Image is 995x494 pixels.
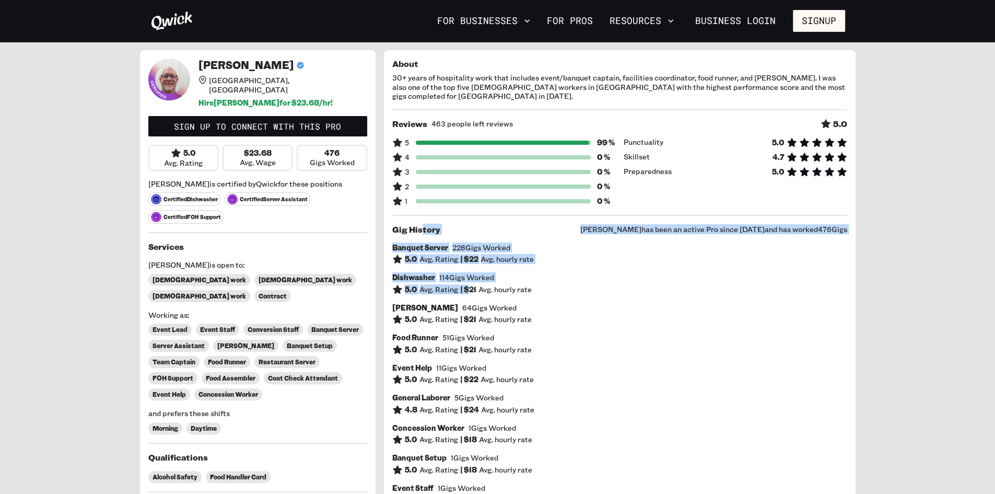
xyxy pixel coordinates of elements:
[392,423,464,433] h6: Concession Worker
[153,424,178,432] span: Morning
[452,243,510,252] span: 228 Gigs Worked
[419,255,458,264] span: Avg. Rating
[259,276,352,284] span: [DEMOGRAPHIC_DATA] work
[833,119,847,129] h5: 5.0
[153,326,188,334] span: Event Lead
[460,345,476,354] h6: | $ 21
[311,326,359,334] span: Banquet Server
[481,405,534,415] span: Avg. hourly rate
[148,242,367,252] h5: Services
[460,315,476,324] h6: | $ 21
[392,167,409,177] span: 3
[419,345,458,354] span: Avg. Rating
[392,303,458,313] h6: [PERSON_NAME]
[392,453,447,463] h6: Banquet Setup
[436,363,486,373] span: 11 Gigs Worked
[240,158,276,167] span: Avg. Wage
[460,465,477,475] h6: | $ 18
[405,405,417,415] h6: 4.8
[198,59,294,72] h4: [PERSON_NAME]
[419,405,458,415] span: Avg. Rating
[392,59,847,69] h5: About
[479,465,532,475] span: Avg. hourly rate
[392,224,440,235] h5: Gig History
[209,76,367,94] span: [GEOGRAPHIC_DATA], [GEOGRAPHIC_DATA]
[148,192,220,206] span: Certified Dishwasher
[171,148,196,158] div: 5.0
[543,12,597,30] a: For Pros
[148,409,367,418] span: and prefers these shifts
[392,393,450,403] h6: General Laborer
[148,179,367,189] span: [PERSON_NAME] is certified by Qwick for these positions
[198,98,367,108] h6: Hire [PERSON_NAME] for $ 23.68 /hr!
[148,452,367,463] h5: Qualifications
[259,292,287,300] span: Contract
[624,167,672,177] span: Preparedness
[191,424,217,432] span: Daytime
[405,465,417,475] h6: 5.0
[433,12,534,30] button: For Businesses
[405,435,417,444] h6: 5.0
[227,194,238,204] img: svg+xml;base64,PHN2ZyB3aWR0aD0iNjQiIGhlaWdodD0iNjQiIHZpZXdCb3g9IjAgMCA2NCA2NCIgZmlsbD0ibm9uZSIgeG...
[597,153,615,162] h6: 0 %
[148,260,367,270] span: [PERSON_NAME] is open to:
[478,315,532,324] span: Avg. hourly rate
[597,167,615,177] h6: 0 %
[405,345,417,354] h6: 5.0
[148,311,367,320] span: Working as:
[153,292,246,300] span: [DEMOGRAPHIC_DATA] work
[151,194,161,204] img: svg+xml;base64,PHN2ZyB3aWR0aD0iNjQiIGhlaWdodD0iNjQiIHZpZXdCb3g9IjAgMCA2NCA2NCIgZmlsbD0ibm9uZSIgeG...
[405,255,417,264] h6: 5.0
[153,358,195,366] span: Team Captain
[460,255,478,264] h6: | $ 22
[210,473,266,481] span: Food Handler Card
[772,167,785,177] h6: 5.0
[392,152,409,163] span: 4
[686,10,785,32] a: Business Login
[153,276,246,284] span: [DEMOGRAPHIC_DATA] work
[287,342,333,350] span: Banquet Setup
[392,273,435,282] h6: Dishwasher
[200,326,235,334] span: Event Staff
[153,342,205,350] span: Server Assistant
[624,152,650,163] span: Skillset
[772,138,785,147] h6: 5.0
[478,285,532,294] span: Avg. hourly rate
[580,225,847,234] span: [PERSON_NAME] has been an active Pro since [DATE] and has worked 476 Gigs
[462,303,517,313] span: 64 Gigs Worked
[419,285,458,294] span: Avg. Rating
[793,10,845,32] button: Signup
[442,333,494,342] span: 51 Gigs Worked
[454,393,504,403] span: 5 Gigs Worked
[164,158,203,168] span: Avg. Rating
[624,137,663,148] span: Punctuality
[419,465,458,475] span: Avg. Rating
[597,138,615,147] h6: 99 %
[460,405,479,415] h6: | $ 24
[431,119,513,129] span: 463 people left reviews
[481,375,534,384] span: Avg. hourly rate
[392,243,448,252] h6: Banquet Server
[392,333,438,342] h6: Food Runner
[153,390,186,398] span: Event Help
[392,363,432,373] h6: Event Help
[151,212,161,222] img: svg+xml;base64,PHN2ZyB3aWR0aD0iNjQiIGhlaWdodD0iNjQiIHZpZXdCb3g9IjAgMCA2NCA2NCIgZmlsbD0ibm9uZSIgeG...
[153,473,197,481] span: Alcohol Safety
[244,148,272,158] h6: $23.68
[198,390,258,398] span: Concession Worker
[481,255,534,264] span: Avg. hourly rate
[438,484,485,493] span: 1 Gigs Worked
[469,423,516,433] span: 1 Gigs Worked
[206,374,255,382] span: Food Assembler
[392,119,427,129] h5: Reviews
[268,374,338,382] span: Coat Check Attendant
[392,484,434,493] h6: Event Staff
[451,453,498,463] span: 1 Gigs Worked
[597,197,615,206] h6: 0 %
[597,182,615,191] h6: 0 %
[479,435,532,444] span: Avg. hourly rate
[772,153,785,162] h6: 4.7
[310,158,355,167] span: Gigs Worked
[392,196,409,206] span: 1
[148,210,224,224] span: Certified FOH Support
